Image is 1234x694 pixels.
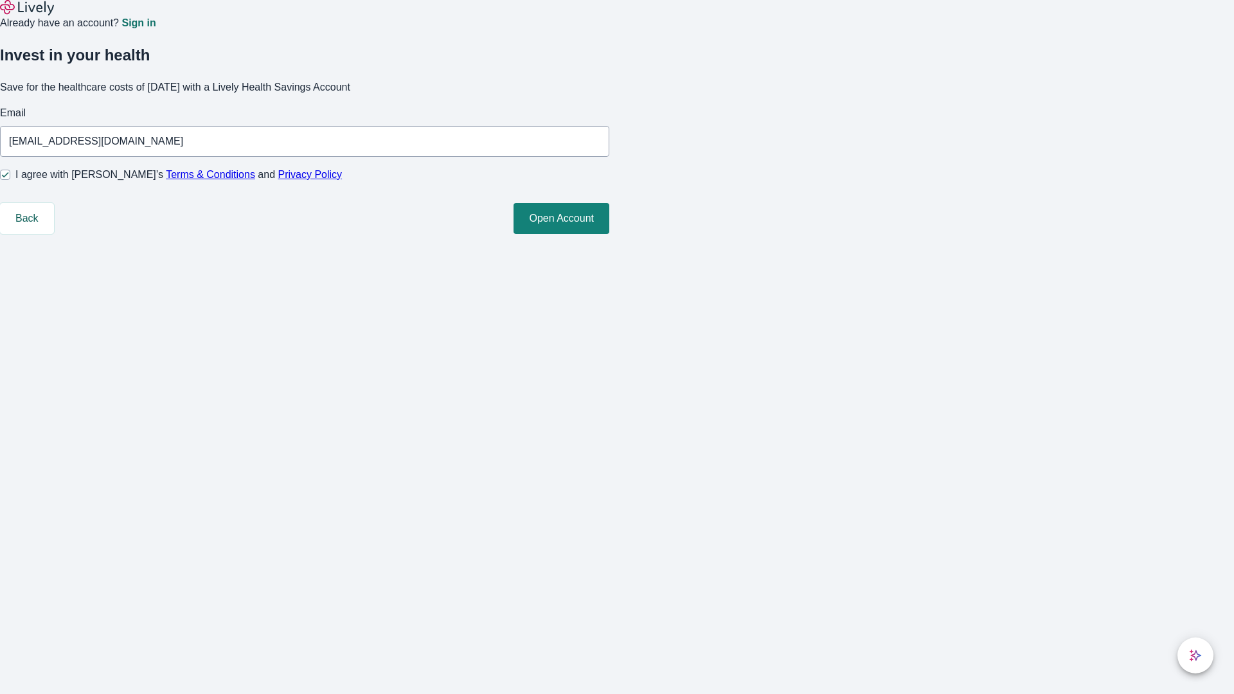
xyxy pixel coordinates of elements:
a: Sign in [121,18,156,28]
a: Privacy Policy [278,169,343,180]
button: Open Account [514,203,609,234]
button: chat [1177,637,1213,673]
a: Terms & Conditions [166,169,255,180]
svg: Lively AI Assistant [1189,649,1202,662]
span: I agree with [PERSON_NAME]’s and [15,167,342,182]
